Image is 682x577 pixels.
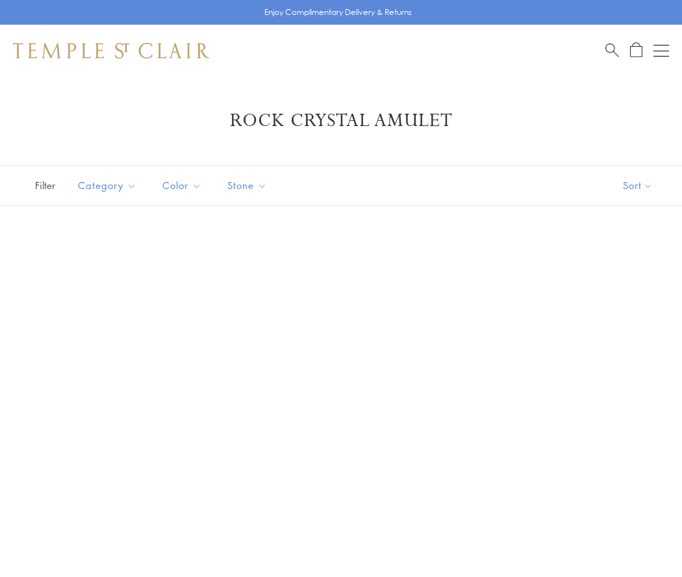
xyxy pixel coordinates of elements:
[218,171,277,200] button: Stone
[153,171,211,200] button: Color
[264,6,412,19] p: Enjoy Complimentary Delivery & Returns
[221,177,277,194] span: Stone
[653,43,669,58] button: Open navigation
[68,171,146,200] button: Category
[630,42,642,58] a: Open Shopping Bag
[594,166,682,205] button: Show sort by
[605,42,619,58] a: Search
[32,109,650,133] h1: Rock Crystal Amulet
[71,177,146,194] span: Category
[13,43,209,58] img: Temple St. Clair
[156,177,211,194] span: Color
